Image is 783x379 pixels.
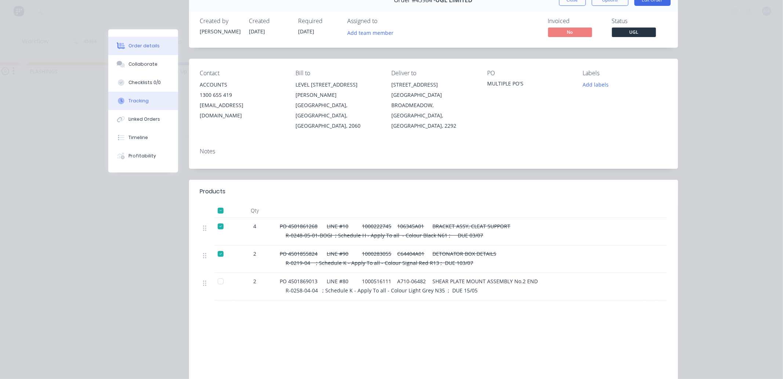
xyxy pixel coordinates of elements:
[200,148,667,155] div: Notes
[200,28,240,35] div: [PERSON_NAME]
[391,70,475,77] div: Deliver to
[579,80,613,90] button: Add labels
[200,80,284,121] div: ACCOUNTS1300 655 419[EMAIL_ADDRESS][DOMAIN_NAME]
[254,250,257,258] span: 2
[391,80,475,100] div: [STREET_ADDRESS][GEOGRAPHIC_DATA]
[254,277,257,285] span: 2
[108,110,178,128] button: Linked Orders
[348,28,398,37] button: Add team member
[200,80,284,90] div: ACCOUNTS
[296,80,380,131] div: LEVEL [STREET_ADDRESS][PERSON_NAME][GEOGRAPHIC_DATA], [GEOGRAPHIC_DATA], [GEOGRAPHIC_DATA], 2060
[128,134,148,141] div: Timeline
[200,18,240,25] div: Created by
[249,18,290,25] div: Created
[128,43,160,49] div: Order details
[612,18,667,25] div: Status
[343,28,397,37] button: Add team member
[108,128,178,147] button: Timeline
[280,278,538,285] span: PO 4501869013 LINE #80 1000516111 A710-06482 SHEAR PLATE MOUNT ASSEMBLY No.2 END
[487,70,571,77] div: PO
[298,28,315,35] span: [DATE]
[280,250,497,257] span: PO 4501855824 LINE #90 1000283055 C64404A01 DETONATOR BOX DETAILS
[200,100,284,121] div: [EMAIL_ADDRESS][DOMAIN_NAME]
[286,259,474,266] span: R-0219-04 ; Schedule K - Apply To all - Colour Signal Red R13 ; DUE 103/07
[286,287,478,294] span: R-0258-04-04 ; Schedule K - Apply To all - Colour Light Grey N35 ; DUE 15/05
[200,90,284,100] div: 1300 655 419
[298,18,339,25] div: Required
[548,28,592,37] span: No
[548,18,603,25] div: Invoiced
[286,232,483,239] span: R-0248-05-01-BOGI ; Schedule H - Apply To all - Colour Black N61 ; DUE 03/07
[249,28,265,35] span: [DATE]
[128,79,161,86] div: Checklists 0/0
[128,61,157,68] div: Collaborate
[391,100,475,131] div: BROADMEADOW, [GEOGRAPHIC_DATA], [GEOGRAPHIC_DATA], 2292
[612,28,656,37] span: UGL
[583,70,667,77] div: Labels
[128,153,156,159] div: Profitability
[280,223,511,230] span: PO 4501861268 LINE #10 1000222745 106345A01 BRACKET ASSY, CLEAT SUPPORT
[108,37,178,55] button: Order details
[348,18,421,25] div: Assigned to
[108,73,178,92] button: Checklists 0/0
[612,28,656,39] button: UGL
[487,80,571,90] div: MULTIPLE PO'S
[108,147,178,165] button: Profitability
[108,92,178,110] button: Tracking
[233,203,277,218] div: Qty
[296,100,380,131] div: [GEOGRAPHIC_DATA], [GEOGRAPHIC_DATA], [GEOGRAPHIC_DATA], 2060
[200,187,226,196] div: Products
[128,98,149,104] div: Tracking
[200,70,284,77] div: Contact
[128,116,160,123] div: Linked Orders
[108,55,178,73] button: Collaborate
[296,80,380,100] div: LEVEL [STREET_ADDRESS][PERSON_NAME]
[254,222,257,230] span: 4
[391,80,475,131] div: [STREET_ADDRESS][GEOGRAPHIC_DATA]BROADMEADOW, [GEOGRAPHIC_DATA], [GEOGRAPHIC_DATA], 2292
[296,70,380,77] div: Bill to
